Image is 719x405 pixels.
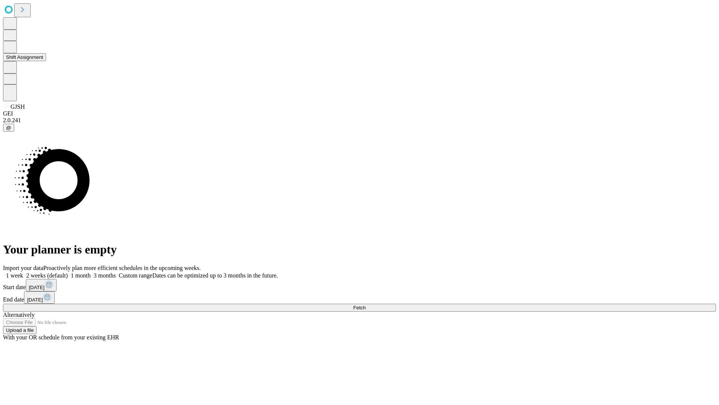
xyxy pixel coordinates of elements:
[3,110,716,117] div: GEI
[6,125,11,130] span: @
[353,305,365,310] span: Fetch
[27,297,43,303] span: [DATE]
[3,117,716,124] div: 2.0.241
[26,279,57,291] button: [DATE]
[3,243,716,256] h1: Your planner is empty
[3,279,716,291] div: Start date
[6,272,23,279] span: 1 week
[3,312,34,318] span: Alternatively
[3,326,37,334] button: Upload a file
[71,272,91,279] span: 1 month
[10,103,25,110] span: GJSH
[152,272,278,279] span: Dates can be optimized up to 3 months in the future.
[94,272,116,279] span: 3 months
[119,272,152,279] span: Custom range
[43,265,201,271] span: Proactively plan more efficient schedules in the upcoming weeks.
[3,291,716,304] div: End date
[26,272,68,279] span: 2 weeks (default)
[29,285,45,290] span: [DATE]
[3,265,43,271] span: Import your data
[3,124,14,132] button: @
[3,334,119,340] span: With your OR schedule from your existing EHR
[3,304,716,312] button: Fetch
[3,53,46,61] button: Shift Assignment
[24,291,55,304] button: [DATE]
